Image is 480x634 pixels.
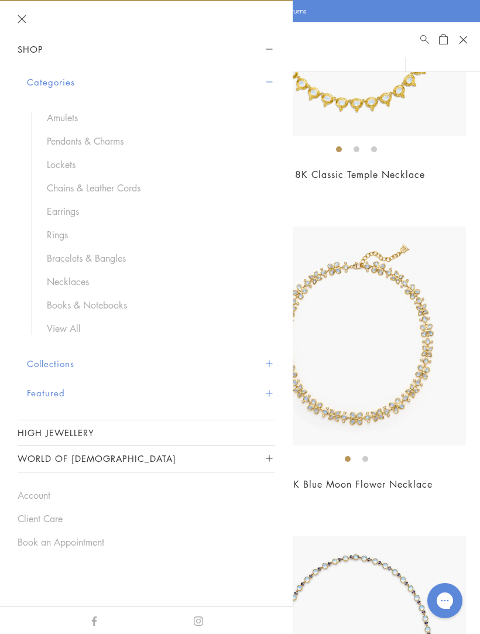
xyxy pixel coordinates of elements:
a: Rings [47,228,263,241]
button: Open navigation [454,31,472,49]
button: Categories [27,67,275,97]
a: Chains & Leather Cords [47,181,263,194]
a: View All [47,322,263,335]
button: World of [DEMOGRAPHIC_DATA] [18,445,275,472]
a: Account [18,489,275,502]
a: Lockets [47,158,263,171]
button: Featured [27,378,275,408]
a: Facebook [90,614,99,626]
nav: Sidebar navigation [18,36,275,472]
a: Instagram [194,614,203,626]
iframe: Gorgias live chat messenger [421,579,468,622]
a: Amulets [47,111,263,124]
a: Books & Notebooks [47,299,263,311]
a: Earrings [47,205,263,218]
a: High Jewellery [18,420,275,445]
button: Shop [18,36,275,63]
a: Necklaces [47,275,263,288]
a: Search [420,33,429,47]
img: 18K Blue Moon Flower Necklace [247,227,466,445]
a: 18K Blue Moon Flower Necklace [280,478,433,491]
a: 18K Classic Temple Necklace [289,168,425,181]
a: Book an Appointment [18,536,275,549]
a: Open Shopping Bag [439,33,448,47]
button: Close navigation [18,15,26,23]
button: Collections [27,349,275,379]
a: Pendants & Charms [47,135,263,148]
a: Client Care [18,512,275,525]
a: Bracelets & Bangles [47,252,263,265]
